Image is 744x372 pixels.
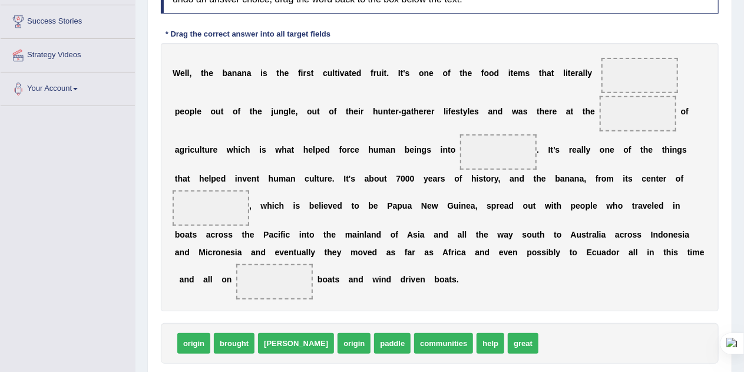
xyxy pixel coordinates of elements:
b: v [340,68,345,78]
b: ’ [553,145,555,154]
b: u [328,68,333,78]
b: w [227,145,233,154]
b: s [555,145,560,154]
b: 0 [405,174,410,183]
b: o [624,145,629,154]
b: f [371,68,373,78]
b: s [479,174,484,183]
b: , [498,174,501,183]
b: l [584,145,586,154]
b: u [216,107,221,116]
b: t [551,145,554,154]
b: t [459,68,462,78]
b: a [488,107,493,116]
b: i [238,145,240,154]
b: a [566,107,571,116]
b: m [379,145,386,154]
b: o [374,174,379,183]
b: r [303,68,306,78]
b: e [470,107,475,116]
b: i [338,68,340,78]
b: t [175,174,178,183]
b: , [190,68,192,78]
b: t [221,107,224,116]
b: 0 [410,174,415,183]
b: r [598,174,601,183]
b: n [232,68,237,78]
b: f [448,68,451,78]
b: y [588,68,593,78]
b: h [269,174,274,183]
b: l [468,107,470,116]
b: r [569,145,572,154]
b: e [291,107,296,116]
b: i [260,68,263,78]
b: a [433,174,438,183]
b: c [350,145,355,154]
b: s [262,145,266,154]
b: e [553,107,557,116]
b: e [209,68,213,78]
b: b [223,68,228,78]
b: a [577,145,581,154]
b: a [510,174,514,183]
b: i [382,68,384,78]
b: e [308,145,313,154]
b: h [279,68,285,78]
b: j [271,107,273,116]
b: o [486,174,491,183]
b: e [216,174,221,183]
b: e [328,174,332,183]
b: r [373,68,376,78]
b: l [563,68,566,78]
a: Success Stories [1,5,135,35]
b: - [399,107,402,116]
span: Drop target [601,58,678,93]
b: r [438,174,441,183]
b: o [451,145,456,154]
b: d [325,145,330,154]
b: a [578,68,583,78]
b: l [187,68,190,78]
b: ' [349,174,350,183]
b: o [489,68,494,78]
b: f [459,174,462,183]
b: h [245,145,250,154]
b: t [202,145,205,154]
b: f [629,145,631,154]
b: i [508,68,511,78]
b: r [576,68,578,78]
b: n [565,174,570,183]
b: f [448,107,451,116]
b: e [213,145,218,154]
b: 7 [396,174,401,183]
b: e [410,145,415,154]
b: u [194,145,200,154]
b: a [345,68,349,78]
b: u [312,107,318,116]
b: t [534,174,537,183]
b: h [349,107,354,116]
b: u [376,68,382,78]
b: t [551,68,554,78]
b: h [233,145,239,154]
b: b [369,174,374,183]
b: o [681,107,686,116]
b: u [205,145,210,154]
b: e [257,107,262,116]
b: t [511,68,514,78]
b: h [586,107,591,116]
b: e [204,174,209,183]
b: n [391,145,396,154]
b: u [319,174,325,183]
b: t [411,107,414,116]
b: a [175,145,180,154]
b: n [416,145,422,154]
b: d [498,107,503,116]
b: a [386,145,391,154]
b: t [335,68,338,78]
b: s [441,174,445,183]
b: b [555,174,560,183]
b: n [672,145,677,154]
b: t [311,68,314,78]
